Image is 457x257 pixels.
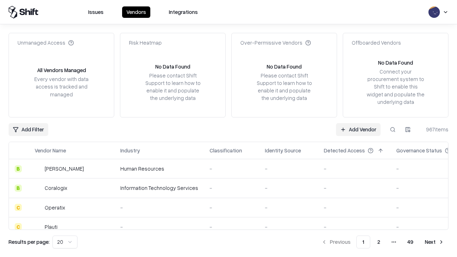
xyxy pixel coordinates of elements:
div: - [210,204,253,211]
div: Please contact Shift Support to learn how to enable it and populate the underlying data [143,72,202,102]
nav: pagination [317,236,448,248]
div: Offboarded Vendors [352,39,401,46]
div: Industry [120,147,140,154]
div: Human Resources [120,165,198,172]
a: Add Vendor [336,123,381,136]
button: 49 [402,236,419,248]
img: Deel [35,165,42,172]
div: [PERSON_NAME] [45,165,84,172]
div: - [324,223,385,231]
div: Information Technology Services [120,184,198,192]
div: Vendor Name [35,147,66,154]
img: Coralogix [35,185,42,192]
button: Next [421,236,448,248]
div: C [15,204,22,211]
div: Plauti [45,223,57,231]
div: - [210,165,253,172]
div: - [265,223,312,231]
div: - [324,165,385,172]
div: Detected Access [324,147,365,154]
div: - [324,184,385,192]
div: - [265,165,312,172]
div: Every vendor with data access is tracked and managed [32,75,91,98]
div: Coralogix [45,184,67,192]
button: Issues [84,6,108,18]
div: - [120,223,198,231]
div: No Data Found [155,63,190,70]
div: - [210,184,253,192]
img: Operatix [35,204,42,211]
div: B [15,185,22,192]
div: Connect your procurement system to Shift to enable this widget and populate the underlying data [366,68,425,106]
div: - [265,184,312,192]
div: - [265,204,312,211]
div: Over-Permissive Vendors [240,39,311,46]
p: Results per page: [9,238,50,246]
button: 1 [356,236,370,248]
div: B [15,165,22,172]
div: Operatix [45,204,65,211]
div: 967 items [420,126,448,133]
div: No Data Found [267,63,302,70]
div: C [15,223,22,230]
button: Integrations [165,6,202,18]
div: - [324,204,385,211]
img: Plauti [35,223,42,230]
div: Identity Source [265,147,301,154]
button: Add Filter [9,123,48,136]
button: Vendors [122,6,150,18]
div: Classification [210,147,242,154]
div: - [120,204,198,211]
div: All Vendors Managed [37,66,86,74]
div: Risk Heatmap [129,39,162,46]
div: - [210,223,253,231]
div: Please contact Shift Support to learn how to enable it and populate the underlying data [255,72,314,102]
button: 2 [372,236,386,248]
div: Unmanaged Access [17,39,74,46]
div: Governance Status [396,147,442,154]
div: No Data Found [378,59,413,66]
